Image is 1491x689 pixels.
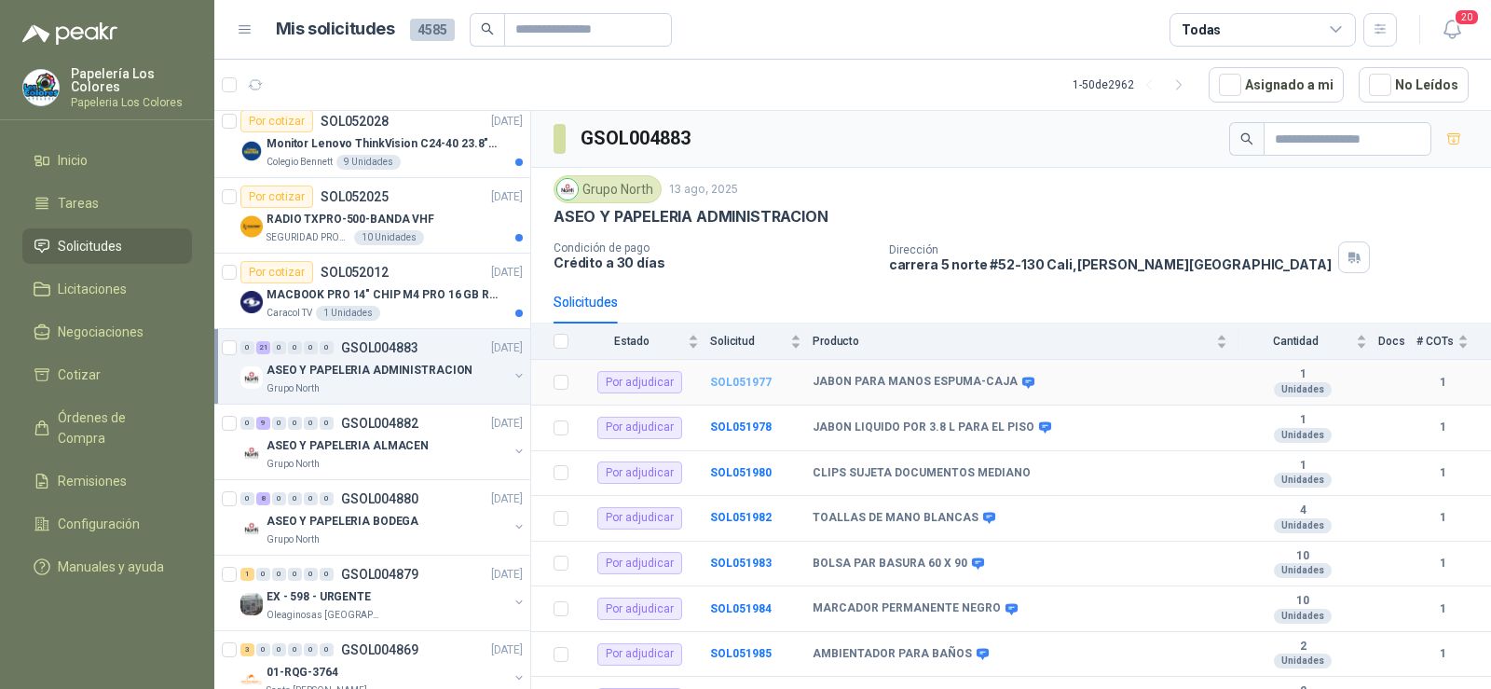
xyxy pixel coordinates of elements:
img: Company Logo [240,215,263,238]
a: SOL051983 [710,557,772,570]
div: 8 [256,492,270,505]
a: SOL051982 [710,511,772,524]
b: BOLSA PAR BASURA 60 X 90 [813,557,967,572]
a: SOL051977 [710,376,772,389]
b: SOL051980 [710,466,772,479]
p: SOL052012 [321,266,389,279]
b: 1 [1416,509,1469,527]
div: 1 Unidades [316,306,380,321]
span: Inicio [58,150,88,171]
p: EX - 598 - URGENTE [267,588,371,606]
div: 0 [288,341,302,354]
div: Por adjudicar [597,552,682,574]
div: 0 [304,568,318,581]
img: Logo peakr [22,22,117,45]
span: Negociaciones [58,322,144,342]
p: ASEO Y PAPELERIA ADMINISTRACION [554,207,828,227]
div: 0 [288,643,302,656]
b: 1 [1238,367,1367,382]
th: Producto [813,324,1238,360]
p: SEGURIDAD PROVISER LTDA [267,230,350,245]
div: 0 [304,643,318,656]
a: SOL051978 [710,420,772,434]
span: Licitaciones [58,279,127,299]
p: [DATE] [491,566,523,584]
th: Docs [1378,324,1416,360]
span: Órdenes de Compra [58,407,174,448]
img: Company Logo [240,366,263,389]
p: ASEO Y PAPELERIA ADMINISTRACION [267,362,472,379]
p: Monitor Lenovo ThinkVision C24-40 23.8" 3YW [267,135,499,153]
p: Condición de pago [554,241,874,255]
th: Estado [580,324,710,360]
span: Configuración [58,514,140,534]
a: SOL051985 [710,647,772,660]
div: Por adjudicar [597,598,682,620]
div: 0 [320,492,334,505]
div: 0 [256,568,270,581]
div: 0 [256,643,270,656]
b: 1 [1416,645,1469,663]
span: Remisiones [58,471,127,491]
p: GSOL004880 [341,492,418,505]
img: Company Logo [557,179,578,200]
div: 9 [256,417,270,430]
p: carrera 5 norte #52-130 Cali , [PERSON_NAME][GEOGRAPHIC_DATA] [889,256,1332,272]
div: 0 [240,341,254,354]
img: Company Logo [240,291,263,313]
div: 9 Unidades [336,155,401,170]
p: [DATE] [491,264,523,282]
div: Unidades [1274,563,1332,578]
p: 01-RQG-3764 [267,664,338,682]
span: Manuales y ayuda [58,557,164,577]
div: Unidades [1274,382,1332,397]
img: Company Logo [240,517,263,540]
p: Grupo North [267,457,320,472]
img: Company Logo [240,442,263,464]
span: Tareas [58,193,99,214]
a: Negociaciones [22,314,192,350]
div: Por adjudicar [597,371,682,393]
a: Cotizar [22,357,192,393]
span: 20 [1454,8,1480,26]
p: RADIO TXPRO-500-BANDA VHF [267,211,434,228]
div: 1 - 50 de 2962 [1073,70,1194,100]
div: Unidades [1274,428,1332,443]
b: 1 [1416,374,1469,392]
div: 0 [272,341,286,354]
p: [DATE] [491,490,523,508]
a: 0 21 0 0 0 0 GSOL004883[DATE] Company LogoASEO Y PAPELERIA ADMINISTRACIONGrupo North [240,337,527,396]
p: ASEO Y PAPELERIA ALMACEN [267,437,429,455]
div: Por cotizar [240,110,313,132]
p: 13 ago, 2025 [669,181,738,199]
img: Company Logo [240,593,263,615]
b: 1 [1238,413,1367,428]
p: Papelería Los Colores [71,67,192,93]
div: 0 [304,492,318,505]
p: GSOL004883 [341,341,418,354]
div: 0 [288,417,302,430]
a: Manuales y ayuda [22,549,192,585]
p: [DATE] [491,188,523,206]
p: Grupo North [267,532,320,547]
th: # COTs [1416,324,1491,360]
div: Por adjudicar [597,507,682,530]
div: 0 [320,341,334,354]
button: Asignado a mi [1209,67,1344,103]
div: 0 [272,643,286,656]
b: 1 [1416,555,1469,572]
div: Grupo North [554,175,662,203]
p: [DATE] [491,415,523,433]
a: Órdenes de Compra [22,400,192,456]
div: 0 [240,492,254,505]
div: 1 [240,568,254,581]
div: 0 [288,568,302,581]
span: Cantidad [1238,335,1352,348]
b: AMBIENTADOR PARA BAÑOS [813,647,972,662]
b: CLIPS SUJETA DOCUMENTOS MEDIANO [813,466,1031,481]
a: Solicitudes [22,228,192,264]
a: Licitaciones [22,271,192,307]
